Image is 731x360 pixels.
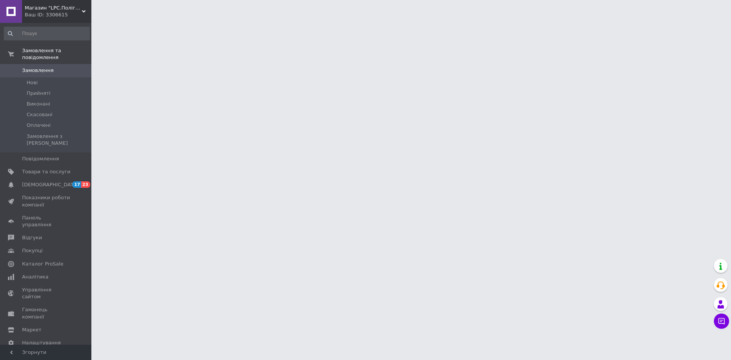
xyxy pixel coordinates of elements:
[22,339,61,346] span: Налаштування
[22,194,70,208] span: Показники роботи компанії
[22,261,63,267] span: Каталог ProSale
[72,181,81,188] span: 17
[22,181,78,188] span: [DEMOGRAPHIC_DATA]
[714,314,729,329] button: Чат з покупцем
[27,79,38,86] span: Нові
[81,181,90,188] span: 23
[27,133,89,147] span: Замовлення з [PERSON_NAME]
[22,286,70,300] span: Управління сайтом
[22,326,41,333] span: Маркет
[22,306,70,320] span: Гаманець компанії
[22,274,48,280] span: Аналітика
[27,90,50,97] span: Прийняті
[27,101,50,107] span: Виконані
[22,168,70,175] span: Товари та послуги
[22,234,42,241] span: Відгуки
[25,5,82,11] span: Магазин "LPC.Поліграфія"
[27,111,53,118] span: Скасовані
[22,155,59,162] span: Повідомлення
[25,11,91,18] div: Ваш ID: 3306615
[22,247,43,254] span: Покупці
[22,67,54,74] span: Замовлення
[27,122,51,129] span: Оплачені
[22,214,70,228] span: Панель управління
[4,27,90,40] input: Пошук
[22,47,91,61] span: Замовлення та повідомлення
